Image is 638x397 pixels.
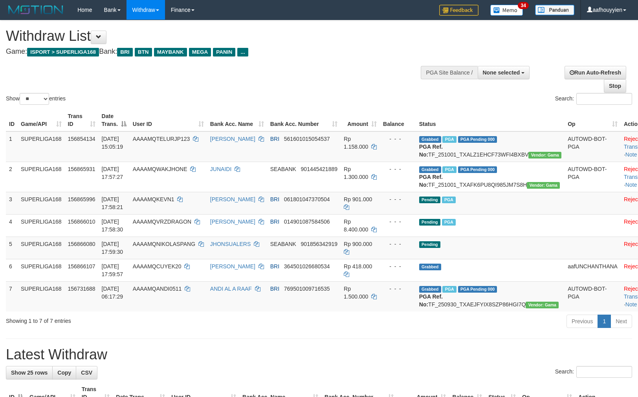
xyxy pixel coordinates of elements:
span: CSV [81,370,92,376]
h1: Withdraw List [6,28,418,44]
td: AUTOWD-BOT-PGA [565,281,621,311]
span: Rp 8.400.000 [344,219,368,233]
a: CSV [76,366,97,379]
span: PGA Pending [458,286,497,293]
th: Trans ID: activate to sort column ascending [65,109,99,131]
h1: Latest Withdraw [6,347,632,362]
img: Feedback.jpg [439,5,478,16]
td: aafUNCHANTHANA [565,259,621,281]
th: Bank Acc. Name: activate to sort column ascending [207,109,267,131]
span: Copy 014901087584506 to clipboard [284,219,330,225]
span: Show 25 rows [11,370,48,376]
input: Search: [576,366,632,378]
a: [PERSON_NAME] [210,136,255,142]
span: 156866107 [68,263,95,270]
a: [PERSON_NAME] [210,219,255,225]
span: Grabbed [419,166,441,173]
span: Copy 364501026680534 to clipboard [284,263,330,270]
span: PGA Pending [458,136,497,143]
span: Copy 061801047370504 to clipboard [284,196,330,202]
div: PGA Site Balance / [421,66,477,79]
span: AAAAMQCUYEK20 [133,263,181,270]
span: Copy 901445421889 to clipboard [301,166,337,172]
a: JHONSUALERS [210,241,251,247]
span: AAAAMQANDI0511 [133,286,182,292]
span: 156731688 [68,286,95,292]
span: MAYBANK [154,48,187,56]
span: AAAAMQNIKOLASPANG [133,241,195,247]
span: 156865931 [68,166,95,172]
select: Showentries [20,93,49,105]
span: MEGA [189,48,211,56]
b: PGA Ref. No: [419,174,443,188]
input: Search: [576,93,632,105]
a: Note [625,182,637,188]
span: [DATE] 17:59:30 [102,241,123,255]
button: None selected [478,66,530,79]
th: ID [6,109,18,131]
span: 156854134 [68,136,95,142]
th: Bank Acc. Number: activate to sort column ascending [267,109,341,131]
th: Op: activate to sort column ascending [565,109,621,131]
span: Pending [419,197,440,203]
th: User ID: activate to sort column ascending [130,109,207,131]
a: Note [625,151,637,158]
a: ANDI AL A RAAF [210,286,252,292]
th: Game/API: activate to sort column ascending [18,109,65,131]
span: Marked by aafromsomean [442,286,456,293]
a: Stop [604,79,626,93]
td: 5 [6,237,18,259]
span: [DATE] 17:59:57 [102,263,123,277]
span: Vendor URL: https://trx31.1velocity.biz [526,302,559,308]
span: Marked by aafsengchandara [442,136,456,143]
td: 2 [6,162,18,192]
span: Rp 1.500.000 [344,286,368,300]
td: SUPERLIGA168 [18,259,65,281]
a: 1 [598,315,611,328]
span: Marked by aafsengchandara [442,219,456,226]
td: SUPERLIGA168 [18,162,65,192]
td: SUPERLIGA168 [18,131,65,162]
td: SUPERLIGA168 [18,281,65,311]
td: TF_251001_TXALZ1EHCF73WFI4BXBV [416,131,565,162]
img: MOTION_logo.png [6,4,66,16]
div: - - - [383,240,413,248]
a: Note [625,301,637,308]
span: Marked by aafsengchandara [442,197,456,203]
a: Next [610,315,632,328]
a: Show 25 rows [6,366,53,379]
div: - - - [383,285,413,293]
td: TF_250930_TXAEJFYIX8SZP86HGI7Q [416,281,565,311]
span: Copy 901856342919 to clipboard [301,241,337,247]
span: ISPORT > SUPERLIGA168 [27,48,99,56]
span: Copy 769501009716535 to clipboard [284,286,330,292]
span: PANIN [213,48,235,56]
td: 6 [6,259,18,281]
span: AAAAMQTELURJP123 [133,136,190,142]
span: BRI [117,48,132,56]
span: Pending [419,219,440,226]
span: PGA Pending [458,166,497,173]
span: 34 [518,2,528,9]
span: Marked by aafsengchandara [442,166,456,173]
span: BRI [270,136,279,142]
span: BRI [270,286,279,292]
span: BRI [270,263,279,270]
span: [DATE] 06:17:29 [102,286,123,300]
label: Search: [555,93,632,105]
div: - - - [383,218,413,226]
th: Status [416,109,565,131]
span: [DATE] 15:05:19 [102,136,123,150]
span: Vendor URL: https://trx31.1velocity.biz [527,182,560,189]
span: BTN [135,48,152,56]
div: - - - [383,262,413,270]
span: [DATE] 17:58:21 [102,196,123,210]
span: Rp 900.000 [344,241,372,247]
a: JUNAIDI [210,166,231,172]
span: BRI [270,219,279,225]
span: ... [237,48,248,56]
span: Grabbed [419,136,441,143]
td: SUPERLIGA168 [18,214,65,237]
td: 4 [6,214,18,237]
span: Copy [57,370,71,376]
